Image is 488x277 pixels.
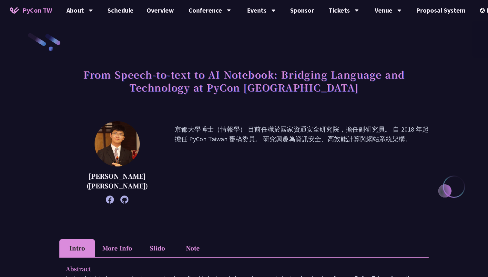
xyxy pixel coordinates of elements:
li: Slido [139,239,175,257]
p: Abstract [66,264,409,273]
img: Home icon of PyCon TW 2025 [10,7,19,14]
img: 李昱勳 (Yu-Hsun Lee) [95,121,140,166]
a: PyCon TW [3,2,58,18]
li: Note [175,239,210,257]
p: [PERSON_NAME] ([PERSON_NAME]) [76,171,158,191]
span: PyCon TW [23,5,52,15]
li: Intro [59,239,95,257]
p: 京都大學博士（情報學） 目前任職於國家資通安全研究院，擔任副研究員。 自 2018 年起擔任 PyCon Taiwan 審稿委員。 研究興趣為資訊安全、高效能計算與網站系統架構。 [175,124,429,200]
h1: From Speech-to-text to AI Notebook: Bridging Language and Technology at PyCon [GEOGRAPHIC_DATA] [59,65,429,97]
img: Locale Icon [480,8,486,13]
li: More Info [95,239,139,257]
